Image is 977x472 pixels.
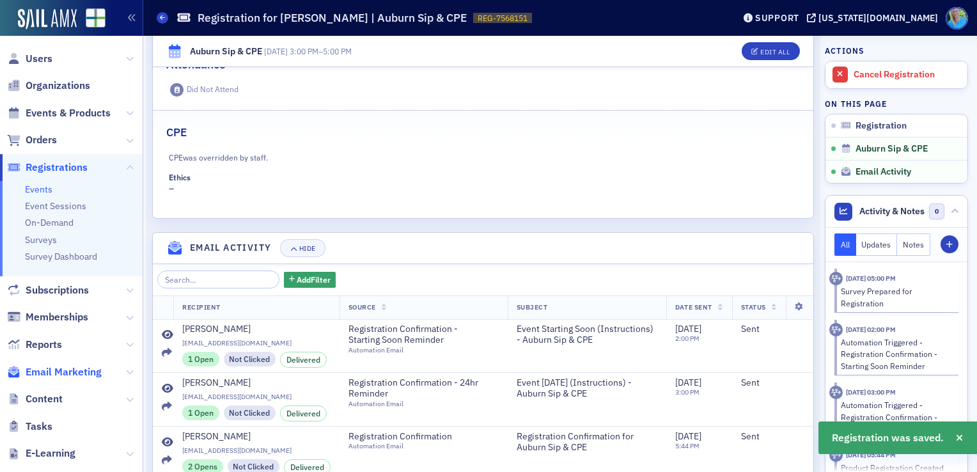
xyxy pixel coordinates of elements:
[86,8,106,28] img: SailAMX
[897,233,930,256] button: Notes
[517,431,657,453] span: Registration Confirmation for Auburn Sip & CPE
[182,431,331,443] a: [PERSON_NAME]
[846,274,896,283] time: 8/21/2025 05:00 PM
[280,405,327,421] div: Delivered
[741,324,804,335] div: Sent
[26,365,102,379] span: Email Marketing
[946,7,968,29] span: Profile
[829,272,843,285] div: Activity
[675,430,701,442] span: [DATE]
[841,285,950,309] div: Survey Prepared for Registration
[7,283,89,297] a: Subscriptions
[348,377,487,400] span: Registration Confirmation - 24hr Reminder
[280,352,327,367] div: Delivered
[182,377,251,389] div: [PERSON_NAME]
[818,12,938,24] div: [US_STATE][DOMAIN_NAME]
[846,388,896,397] time: 8/20/2025 03:00 PM
[26,106,111,120] span: Events & Products
[26,79,90,93] span: Organizations
[841,399,950,434] div: Automation Triggered - Registration Confirmation - 24hr Reminder
[7,338,62,352] a: Reports
[299,245,316,252] div: Hide
[741,431,804,443] div: Sent
[517,377,657,400] span: Event [DATE] (Instructions) - Auburn Sip & CPE
[297,274,331,285] span: Add Filter
[169,173,316,196] div: –
[929,203,945,219] span: 0
[825,61,967,88] a: Cancel Registration
[182,324,251,335] div: [PERSON_NAME]
[675,377,701,388] span: [DATE]
[264,46,352,56] span: –
[182,324,331,335] a: [PERSON_NAME]
[182,393,331,401] span: [EMAIL_ADDRESS][DOMAIN_NAME]
[264,46,288,56] span: [DATE]
[182,431,251,443] div: [PERSON_NAME]
[675,334,700,343] time: 2:00 PM
[348,303,376,311] span: Source
[517,303,548,311] span: Subject
[841,336,950,372] div: Automation Triggered - Registration Confirmation - Starting Soon Reminder
[675,441,700,450] time: 5:44 PM
[675,303,712,311] span: Date Sent
[280,239,325,257] button: Hide
[846,450,896,459] time: 7/29/2025 05:44 PM
[760,48,790,55] div: Edit All
[26,161,88,175] span: Registrations
[517,324,657,346] span: Event Starting Soon (Instructions) - Auburn Sip & CPE
[323,46,352,56] time: 5:00 PM
[675,388,700,397] time: 3:00 PM
[182,377,331,389] a: [PERSON_NAME]
[741,303,766,311] span: Status
[829,323,843,336] div: Activity
[224,352,276,366] div: Not Clicked
[26,310,88,324] span: Memberships
[157,271,279,288] input: Search…
[7,133,57,147] a: Orders
[348,377,499,408] a: Registration Confirmation - 24hr ReminderAutomation Email
[7,365,102,379] a: Email Marketing
[25,217,74,228] a: On-Demand
[190,241,272,255] h4: Email Activity
[742,42,799,60] button: Edit All
[348,442,465,450] div: Automation Email
[856,120,907,132] span: Registration
[348,431,465,443] span: Registration Confirmation
[846,325,896,334] time: 8/21/2025 02:00 PM
[18,9,77,29] a: SailAMX
[25,200,86,212] a: Event Sessions
[26,52,52,66] span: Users
[187,84,238,94] div: Did Not Attend
[7,310,88,324] a: Memberships
[856,166,911,178] span: Email Activity
[478,13,528,24] span: REG-7568151
[859,205,925,218] span: Activity & Notes
[169,150,598,164] div: CPE was overridden by staff.
[348,400,487,408] div: Automation Email
[348,346,487,354] div: Automation Email
[190,45,262,58] div: Auburn Sip & CPE
[182,352,219,366] div: 1 Open
[7,446,75,460] a: E-Learning
[825,98,968,109] h4: On this page
[825,45,864,56] h4: Actions
[284,272,336,288] button: AddFilter
[198,10,467,26] h1: Registration for [PERSON_NAME] | Auburn Sip & CPE
[26,338,62,352] span: Reports
[25,251,97,262] a: Survey Dashboard
[834,233,856,256] button: All
[182,405,219,420] div: 1 Open
[7,79,90,93] a: Organizations
[26,133,57,147] span: Orders
[169,173,191,182] div: Ethics
[224,405,276,420] div: Not Clicked
[7,392,63,406] a: Content
[290,46,318,56] time: 3:00 PM
[7,106,111,120] a: Events & Products
[755,12,799,24] div: Support
[26,446,75,460] span: E-Learning
[25,234,57,246] a: Surveys
[854,69,961,81] div: Cancel Registration
[348,324,499,354] a: Registration Confirmation - Starting Soon ReminderAutomation Email
[832,430,944,446] span: Registration was saved.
